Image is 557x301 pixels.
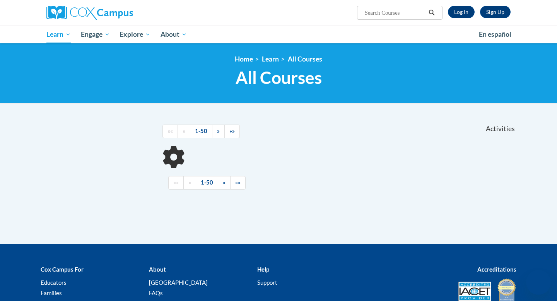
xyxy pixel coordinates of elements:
[223,179,226,186] span: »
[178,125,190,138] a: Previous
[262,55,279,63] a: Learn
[364,8,426,17] input: Search Courses
[288,55,322,63] a: All Courses
[41,279,67,286] a: Educators
[76,26,115,43] a: Engage
[474,26,516,43] a: En español
[41,289,62,296] a: Families
[149,266,166,273] b: About
[35,26,522,43] div: Main menu
[229,128,235,134] span: »»
[458,282,491,301] img: Accredited IACET® Provider
[257,266,269,273] b: Help
[480,6,511,18] a: Register
[190,125,212,138] a: 1-50
[196,176,218,190] a: 1-50
[41,26,76,43] a: Learn
[235,55,253,63] a: Home
[161,30,187,39] span: About
[149,279,208,286] a: [GEOGRAPHIC_DATA]
[46,30,71,39] span: Learn
[162,125,178,138] a: Begining
[257,279,277,286] a: Support
[167,128,173,134] span: ««
[173,179,179,186] span: ««
[224,125,240,138] a: End
[448,6,475,18] a: Log In
[477,266,516,273] b: Accreditations
[218,176,231,190] a: Next
[479,30,511,38] span: En español
[168,176,184,190] a: Begining
[212,125,225,138] a: Next
[120,30,150,39] span: Explore
[183,176,196,190] a: Previous
[183,128,185,134] span: «
[46,6,193,20] a: Cox Campus
[235,179,241,186] span: »»
[230,176,246,190] a: End
[426,8,437,17] button: Search
[46,6,133,20] img: Cox Campus
[81,30,110,39] span: Engage
[155,26,192,43] a: About
[41,266,84,273] b: Cox Campus For
[236,67,322,88] span: All Courses
[526,270,551,295] iframe: Button to launch messaging window
[217,128,220,134] span: »
[114,26,155,43] a: Explore
[486,125,515,133] span: Activities
[188,179,191,186] span: «
[149,289,163,296] a: FAQs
